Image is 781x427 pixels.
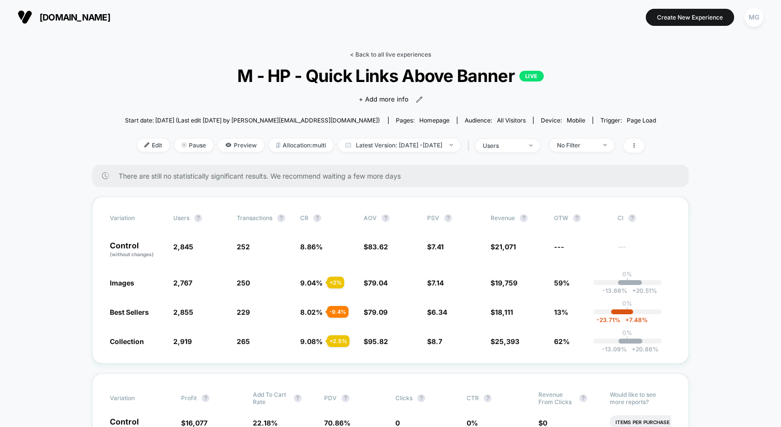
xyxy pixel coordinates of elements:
[465,117,526,124] div: Audience:
[427,214,439,222] span: PSV
[632,287,636,294] span: +
[427,337,442,346] span: $
[300,337,323,346] span: 9.08 %
[646,9,734,26] button: Create New Experience
[533,117,593,124] span: Device:
[427,308,447,316] span: $
[327,335,349,347] div: + 2.5 %
[237,243,250,251] span: 252
[620,316,648,324] span: 7.48 %
[491,279,517,287] span: $
[364,243,388,251] span: $
[554,337,570,346] span: 62%
[567,117,585,124] span: mobile
[444,214,452,222] button: ?
[427,279,444,287] span: $
[368,308,388,316] span: 79.09
[119,172,669,180] span: There are still no statistically significant results. We recommend waiting a few more days
[15,9,113,25] button: [DOMAIN_NAME]
[617,244,671,258] span: ---
[622,300,632,307] p: 0%
[346,142,351,147] img: calendar
[368,243,388,251] span: 83.62
[579,394,587,402] button: ?
[625,316,629,324] span: +
[432,337,442,346] span: 8.7
[627,346,658,353] span: 20.86 %
[465,139,475,153] span: |
[276,142,280,148] img: rebalance
[364,337,388,346] span: $
[382,214,390,222] button: ?
[110,308,149,316] span: Best Sellers
[368,279,388,287] span: 79.04
[491,337,519,346] span: $
[338,139,460,152] span: Latest Version: [DATE] - [DATE]
[600,117,656,124] div: Trigger:
[519,71,544,81] p: LIVE
[173,337,192,346] span: 2,919
[491,214,515,222] span: Revenue
[137,139,169,152] span: Edit
[467,394,479,402] span: CTR
[495,279,517,287] span: 19,759
[327,277,344,288] div: + 2 %
[173,243,193,251] span: 2,845
[467,419,478,427] span: 0 %
[554,243,564,251] span: ---
[368,337,388,346] span: 95.82
[744,8,763,27] div: MG
[253,419,278,427] span: 22.18 %
[194,214,202,222] button: ?
[395,394,412,402] span: Clicks
[495,243,516,251] span: 21,071
[151,65,630,86] span: M - HP - Quick Links Above Banner
[185,419,207,427] span: 16,077
[300,279,323,287] span: 9.04 %
[327,306,349,318] div: - 9.4 %
[350,51,431,58] a: < Back to all live experiences
[491,308,513,316] span: $
[484,394,492,402] button: ?
[237,337,250,346] span: 265
[543,419,547,427] span: 0
[110,251,154,257] span: (without changes)
[632,346,636,353] span: +
[173,214,189,222] span: users
[395,419,400,427] span: 0
[529,144,533,146] img: end
[144,142,149,147] img: edit
[483,142,522,149] div: users
[110,242,164,258] p: Control
[554,214,608,222] span: OTW
[554,308,568,316] span: 13%
[432,279,444,287] span: 7.14
[237,279,250,287] span: 250
[427,243,444,251] span: $
[628,214,636,222] button: ?
[300,243,323,251] span: 8.86 %
[596,316,620,324] span: -23.71 %
[269,139,333,152] span: Allocation: multi
[617,214,671,222] span: CI
[359,95,409,104] span: + Add more info
[237,308,250,316] span: 229
[364,308,388,316] span: $
[573,214,581,222] button: ?
[497,117,526,124] span: All Visitors
[626,336,628,344] p: |
[110,279,134,287] span: Images
[110,391,164,406] span: Variation
[181,394,197,402] span: Profit
[202,394,209,402] button: ?
[538,419,547,427] span: $
[174,139,213,152] span: Pause
[626,307,628,314] p: |
[432,243,444,251] span: 7.41
[173,308,193,316] span: 2,855
[182,142,186,147] img: end
[495,337,519,346] span: 25,393
[40,12,110,22] span: [DOMAIN_NAME]
[125,117,380,124] span: Start date: [DATE] (Last edit [DATE] by [PERSON_NAME][EMAIL_ADDRESS][DOMAIN_NAME])
[557,142,596,149] div: No Filter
